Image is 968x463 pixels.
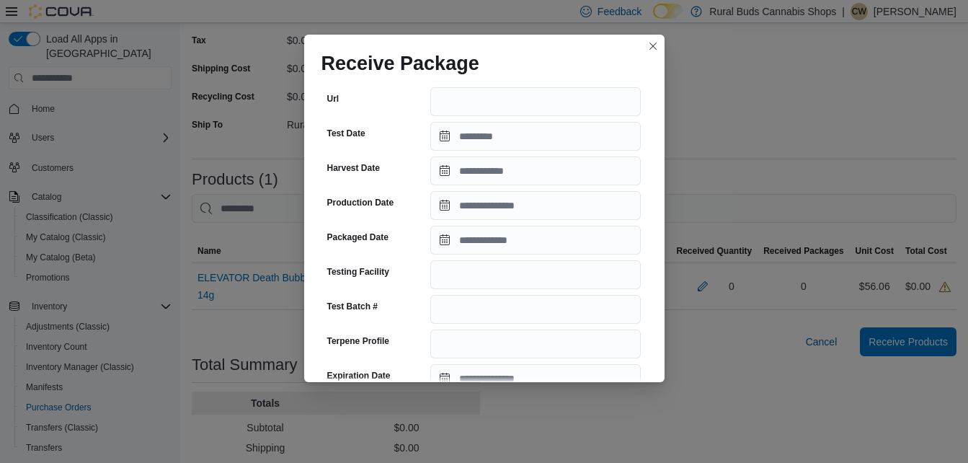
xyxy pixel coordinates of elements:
[327,128,365,139] label: Test Date
[327,197,394,208] label: Production Date
[430,122,641,151] input: Press the down key to open a popover containing a calendar.
[430,156,641,185] input: Press the down key to open a popover containing a calendar.
[327,370,391,382] label: Expiration Date
[430,226,641,255] input: Press the down key to open a popover containing a calendar.
[327,301,378,312] label: Test Batch #
[327,266,389,278] label: Testing Facility
[327,93,339,105] label: Url
[430,364,641,393] input: Press the down key to open a popover containing a calendar.
[321,52,479,75] h1: Receive Package
[430,191,641,220] input: Press the down key to open a popover containing a calendar.
[327,162,380,174] label: Harvest Date
[327,335,389,347] label: Terpene Profile
[327,231,388,243] label: Packaged Date
[644,38,662,55] button: Closes this modal window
